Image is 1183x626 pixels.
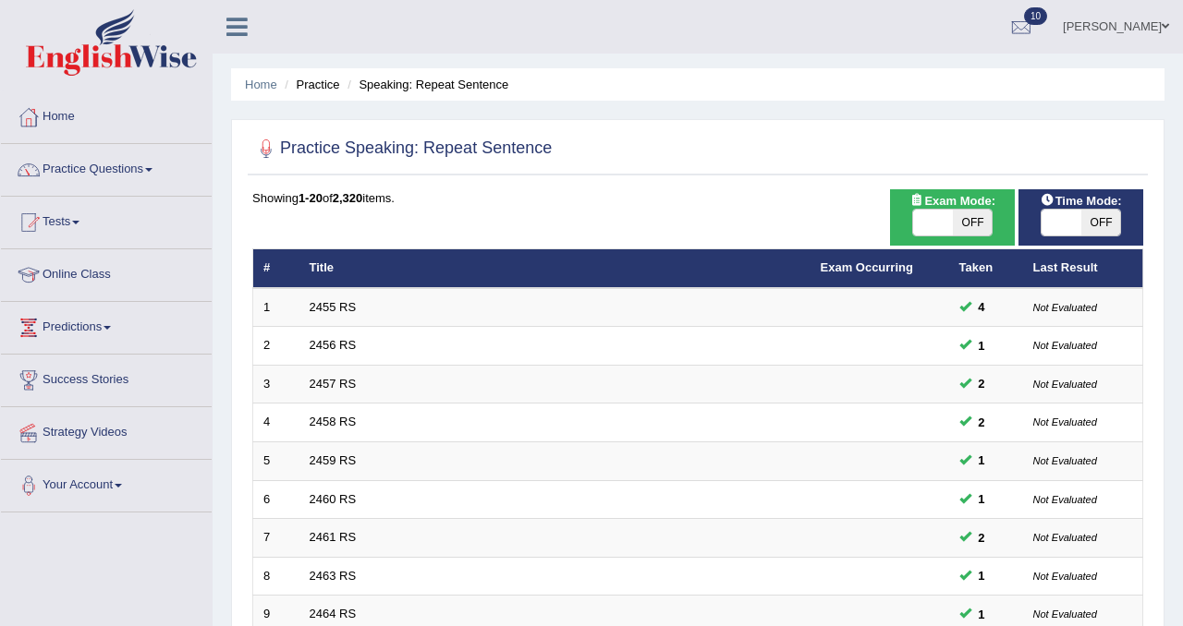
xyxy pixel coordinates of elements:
span: You can still take this question [971,566,993,585]
td: 2 [253,327,299,366]
small: Not Evaluated [1033,571,1097,582]
li: Speaking: Repeat Sentence [343,76,508,93]
span: You can still take this question [971,451,993,470]
a: 2458 RS [310,415,357,428]
td: 6 [253,480,299,519]
li: Practice [280,76,339,93]
span: You can still take this question [971,528,993,548]
a: 2461 RS [310,530,357,544]
a: Home [1,91,212,138]
small: Not Evaluated [1033,379,1097,390]
a: 2457 RS [310,377,357,391]
a: 2460 RS [310,492,357,506]
th: Title [299,249,811,288]
span: You can still take this question [971,413,993,432]
span: You can still take this question [971,489,993,509]
small: Not Evaluated [1033,608,1097,620]
a: 2464 RS [310,607,357,620]
td: 5 [253,442,299,481]
th: # [253,249,299,288]
span: Time Mode: [1033,191,1129,211]
small: Not Evaluated [1033,416,1097,427]
th: Taken [949,249,1023,288]
span: You can still take this question [971,336,993,355]
td: 8 [253,557,299,596]
b: 2,320 [333,191,363,205]
span: OFF [953,210,993,235]
small: Not Evaluated [1033,302,1097,313]
a: Your Account [1,460,212,506]
a: 2456 RS [310,338,357,352]
small: Not Evaluated [1033,494,1097,505]
span: You can still take this question [971,374,993,393]
b: 1-20 [299,191,323,205]
span: You can still take this question [971,297,993,317]
th: Last Result [1023,249,1143,288]
a: Predictions [1,302,212,348]
small: Not Evaluated [1033,340,1097,351]
a: Online Class [1,249,212,295]
span: 10 [1024,7,1047,25]
a: Strategy Videos [1,407,212,453]
small: Not Evaluated [1033,532,1097,543]
h2: Practice Speaking: Repeat Sentence [252,135,552,163]
span: Exam Mode: [902,191,1002,211]
div: Showing of items. [252,189,1143,207]
a: Success Stories [1,355,212,401]
td: 4 [253,403,299,442]
td: 1 [253,288,299,327]
a: 2455 RS [310,300,357,314]
small: Not Evaluated [1033,455,1097,466]
a: Tests [1,197,212,243]
td: 3 [253,365,299,403]
a: 2463 RS [310,569,357,583]
span: You can still take this question [971,605,993,624]
td: 7 [253,519,299,558]
div: Show exams occurring in exams [890,189,1015,246]
a: Practice Questions [1,144,212,190]
span: OFF [1081,210,1121,235]
a: Exam Occurring [821,260,913,274]
a: Home [245,78,277,91]
a: 2459 RS [310,453,357,467]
